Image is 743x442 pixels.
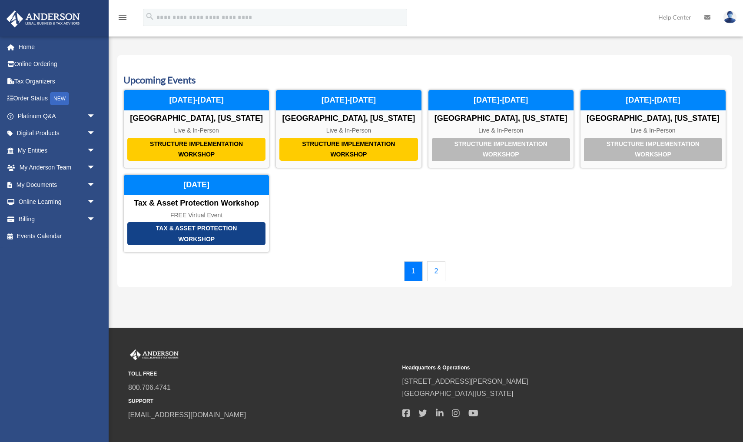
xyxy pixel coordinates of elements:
a: 800.706.4741 [128,384,171,391]
a: [EMAIL_ADDRESS][DOMAIN_NAME] [128,411,246,419]
span: arrow_drop_down [87,159,104,177]
a: My Anderson Teamarrow_drop_down [6,159,109,176]
a: Events Calendar [6,228,104,245]
span: arrow_drop_down [87,125,104,143]
a: My Entitiesarrow_drop_down [6,142,109,159]
a: [STREET_ADDRESS][PERSON_NAME] [402,378,528,385]
h3: Upcoming Events [123,73,726,87]
div: Structure Implementation Workshop [432,138,570,161]
i: search [145,12,155,21]
div: [GEOGRAPHIC_DATA], [US_STATE] [124,114,269,123]
div: Structure Implementation Workshop [279,138,418,161]
div: Live & In-Person [580,127,726,134]
span: arrow_drop_down [87,142,104,160]
div: [DATE]-[DATE] [428,90,574,111]
a: Order StatusNEW [6,90,109,108]
div: [DATE] [124,175,269,196]
div: FREE Virtual Event [124,212,269,219]
div: NEW [50,92,69,105]
a: 1 [404,261,423,281]
div: [DATE]-[DATE] [276,90,421,111]
div: [DATE]-[DATE] [124,90,269,111]
img: Anderson Advisors Platinum Portal [128,349,180,361]
div: Live & In-Person [124,127,269,134]
div: [GEOGRAPHIC_DATA], [US_STATE] [276,114,421,123]
a: Structure Implementation Workshop [GEOGRAPHIC_DATA], [US_STATE] Live & In-Person [DATE]-[DATE] [123,90,269,168]
a: Tax & Asset Protection Workshop Tax & Asset Protection Workshop FREE Virtual Event [DATE] [123,174,269,253]
a: [GEOGRAPHIC_DATA][US_STATE] [402,390,514,397]
a: Structure Implementation Workshop [GEOGRAPHIC_DATA], [US_STATE] Live & In-Person [DATE]-[DATE] [428,90,574,168]
span: arrow_drop_down [87,107,104,125]
a: 2 [427,261,446,281]
a: Online Learningarrow_drop_down [6,193,109,211]
a: Platinum Q&Aarrow_drop_down [6,107,109,125]
a: menu [117,15,128,23]
a: Structure Implementation Workshop [GEOGRAPHIC_DATA], [US_STATE] Live & In-Person [DATE]-[DATE] [275,90,421,168]
div: Structure Implementation Workshop [127,138,265,161]
div: Live & In-Person [276,127,421,134]
span: arrow_drop_down [87,193,104,211]
img: Anderson Advisors Platinum Portal [4,10,83,27]
a: Online Ordering [6,56,109,73]
div: Structure Implementation Workshop [584,138,722,161]
a: Tax Organizers [6,73,109,90]
i: menu [117,12,128,23]
a: Home [6,38,109,56]
a: My Documentsarrow_drop_down [6,176,109,193]
div: [GEOGRAPHIC_DATA], [US_STATE] [428,114,574,123]
span: arrow_drop_down [87,210,104,228]
small: TOLL FREE [128,369,396,379]
img: User Pic [723,11,736,23]
a: Billingarrow_drop_down [6,210,109,228]
small: Headquarters & Operations [402,363,670,372]
small: SUPPORT [128,397,396,406]
span: arrow_drop_down [87,176,104,194]
div: Live & In-Person [428,127,574,134]
div: [DATE]-[DATE] [580,90,726,111]
a: Digital Productsarrow_drop_down [6,125,109,142]
div: Tax & Asset Protection Workshop [124,199,269,208]
div: [GEOGRAPHIC_DATA], [US_STATE] [580,114,726,123]
a: Structure Implementation Workshop [GEOGRAPHIC_DATA], [US_STATE] Live & In-Person [DATE]-[DATE] [580,90,726,168]
div: Tax & Asset Protection Workshop [127,222,265,245]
